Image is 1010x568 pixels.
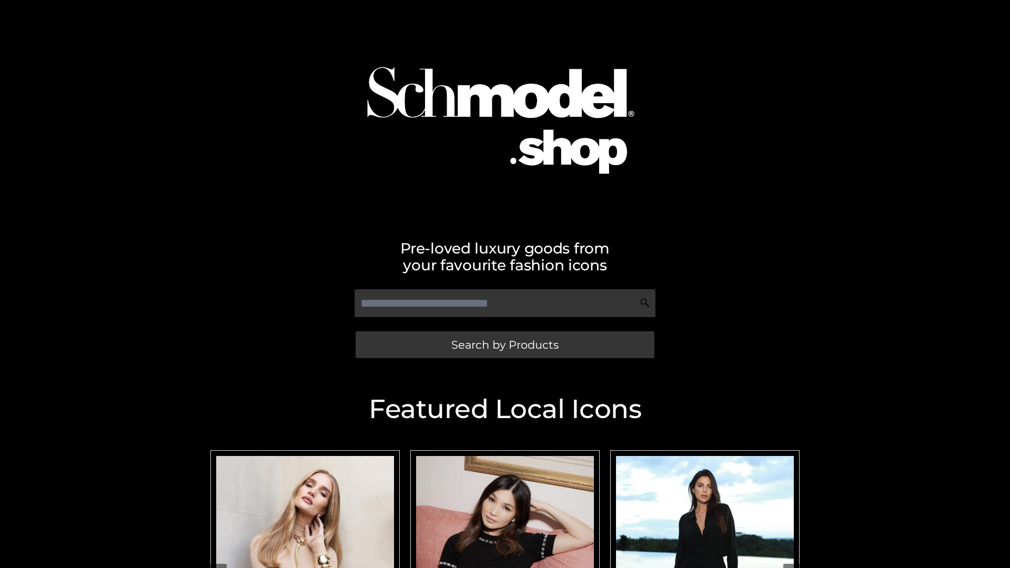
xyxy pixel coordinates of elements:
a: Search by Products [356,331,654,358]
h2: Pre-loved luxury goods from your favourite fashion icons [205,240,805,273]
span: Search by Products [451,339,559,350]
h2: Featured Local Icons​ [205,396,805,422]
img: Search Icon [640,298,650,308]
